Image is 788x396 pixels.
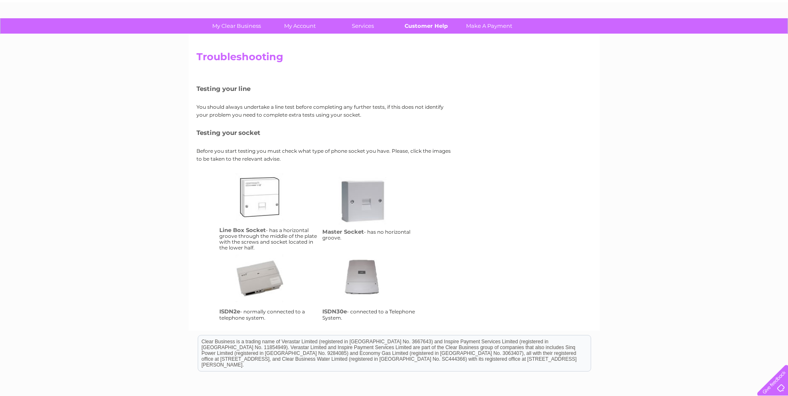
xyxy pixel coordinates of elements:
[642,35,658,42] a: Water
[219,227,266,233] h4: Line Box Socket
[733,35,753,42] a: Contact
[320,252,423,323] td: - connected to a Telephone System.
[339,254,405,321] a: isdn30e
[322,308,347,315] h4: ISDN30e
[320,171,423,253] td: - has no horizontal groove.
[761,35,780,42] a: Log out
[196,103,454,119] p: You should always undertake a line test before completing any further tests, if this does not ide...
[392,18,460,34] a: Customer Help
[455,18,523,34] a: Make A Payment
[217,171,320,253] td: - has a horizontal groove through the middle of the plate with the screws and socket located in t...
[202,18,271,34] a: My Clear Business
[631,4,689,15] a: 0333 014 3131
[236,254,302,321] a: isdn2e
[663,35,681,42] a: Energy
[219,308,240,315] h4: ISDN2e
[196,51,592,67] h2: Troubleshooting
[686,35,711,42] a: Telecoms
[339,177,405,243] a: ms
[198,5,591,40] div: Clear Business is a trading name of Verastar Limited (registered in [GEOGRAPHIC_DATA] No. 3667643...
[716,35,728,42] a: Blog
[322,228,364,235] h4: Master Socket
[217,252,320,323] td: - normally connected to a telephone system.
[265,18,334,34] a: My Account
[196,129,454,136] h5: Testing your socket
[329,18,397,34] a: Services
[196,147,454,163] p: Before you start testing you must check what type of phone socket you have. Please, click the ima...
[27,22,70,47] img: logo.png
[236,173,302,240] a: lbs
[196,85,454,92] h5: Testing your line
